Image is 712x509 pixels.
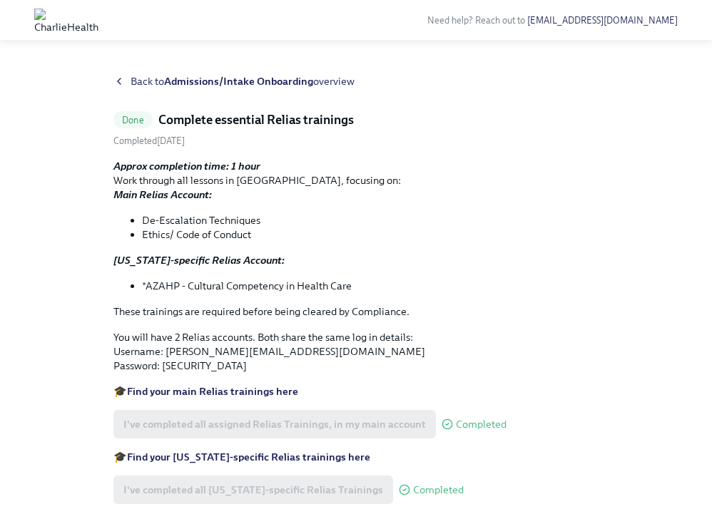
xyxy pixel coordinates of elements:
span: Back to overview [131,74,355,88]
span: Completed [413,485,464,495]
li: Ethics/ Code of Conduct [142,227,599,242]
li: *AZAHP - Cultural Competency in Health Care [142,279,599,293]
strong: Approx completion time: 1 hour [113,160,260,173]
a: Find your [US_STATE]-specific Relias trainings here [127,451,370,463]
strong: Main Relias Account: [113,188,212,201]
p: 🎓 [113,450,599,464]
p: 🎓 [113,384,599,399]
img: CharlieHealth [34,9,98,31]
span: Need help? Reach out to [427,15,678,26]
li: De-Escalation Techniques [142,213,599,227]
span: Done [113,115,153,125]
span: Completed [456,419,507,430]
a: Back toAdmissions/Intake Onboardingoverview [113,74,599,88]
p: These trainings are required before being cleared by Compliance. [113,304,599,319]
strong: [US_STATE]-specific Relias Account: [113,254,285,267]
p: You will have 2 Relias accounts. Both share the same log in details: Username: [PERSON_NAME][EMAI... [113,330,599,373]
strong: Admissions/Intake Onboarding [164,75,313,88]
h5: Complete essential Relias trainings [158,111,354,128]
a: [EMAIL_ADDRESS][DOMAIN_NAME] [527,15,678,26]
a: Find your main Relias trainings here [127,385,298,398]
span: Completed [DATE] [113,135,185,146]
p: Work through all lessons in [GEOGRAPHIC_DATA], focusing on: [113,159,599,202]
